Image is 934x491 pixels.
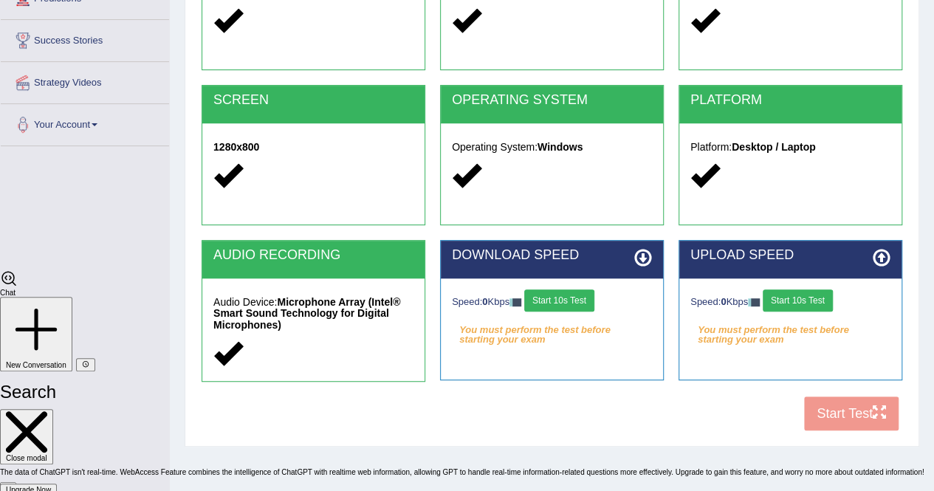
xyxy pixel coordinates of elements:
[1,62,169,99] a: Strategy Videos
[690,319,890,341] em: You must perform the test before starting your exam
[690,93,890,108] h2: PLATFORM
[524,289,594,312] button: Start 10s Test
[213,141,259,153] strong: 1280x800
[482,296,487,307] strong: 0
[213,296,400,331] strong: Microphone Array (Intel® Smart Sound Technology for Digital Microphones)
[6,454,47,462] span: Close modal
[452,142,652,153] h5: Operating System:
[721,296,726,307] strong: 0
[1,20,169,57] a: Success Stories
[1,104,169,141] a: Your Account
[452,319,652,341] em: You must perform the test before starting your exam
[509,298,521,306] img: ajax-loader-fb-connection.gif
[452,289,652,315] div: Speed: Kbps
[690,248,890,263] h2: UPLOAD SPEED
[690,289,890,315] div: Speed: Kbps
[213,93,413,108] h2: SCREEN
[213,297,413,331] h5: Audio Device:
[732,141,816,153] strong: Desktop / Laptop
[452,93,652,108] h2: OPERATING SYSTEM
[213,248,413,263] h2: AUDIO RECORDING
[690,142,890,153] h5: Platform:
[538,141,583,153] strong: Windows
[452,248,652,263] h2: DOWNLOAD SPEED
[6,361,66,369] span: New Conversation
[763,289,833,312] button: Start 10s Test
[748,298,760,306] img: ajax-loader-fb-connection.gif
